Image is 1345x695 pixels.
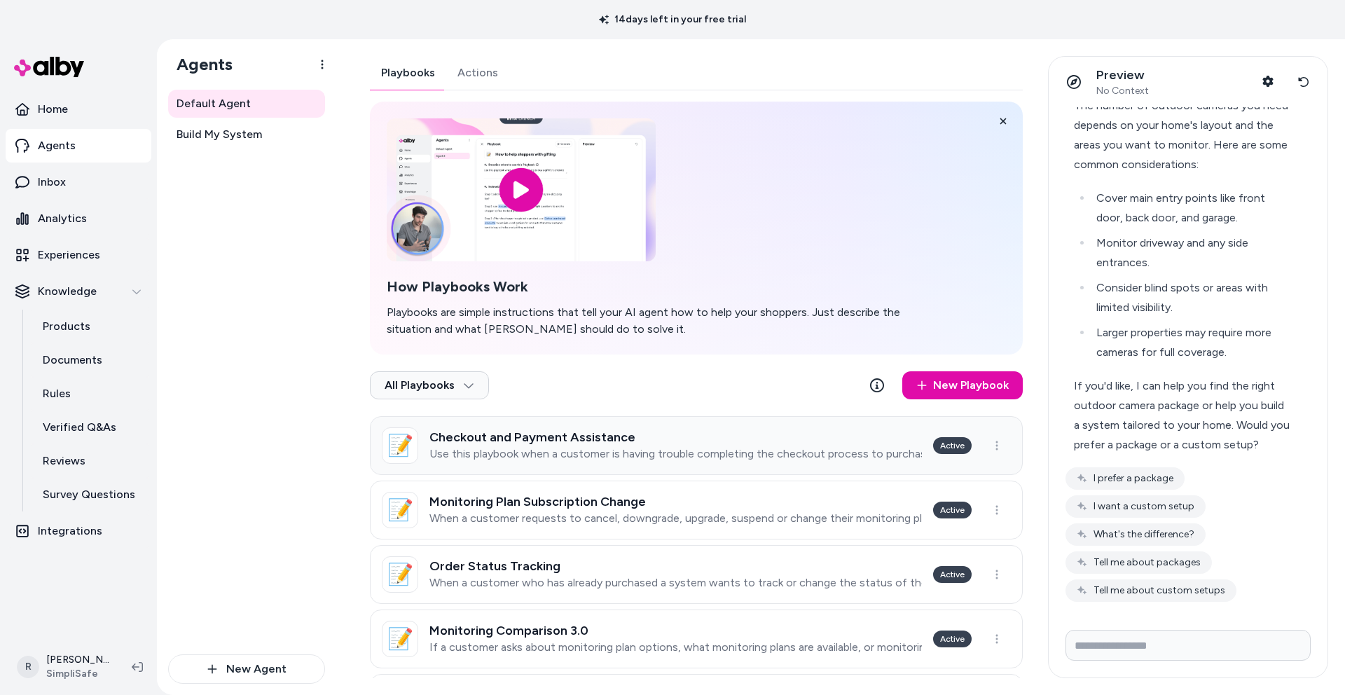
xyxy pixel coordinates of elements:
div: 📝 [382,427,418,464]
span: All Playbooks [385,378,474,392]
h3: Monitoring Plan Subscription Change [429,495,922,509]
a: Inbox [6,165,151,199]
span: Default Agent [177,95,251,112]
p: Knowledge [38,283,97,300]
button: R[PERSON_NAME]SimpliSafe [8,645,120,689]
p: Inbox [38,174,66,191]
button: Tell me about packages [1065,551,1212,574]
h1: Agents [165,54,233,75]
span: Build My System [177,126,262,143]
h3: Monitoring Comparison 3.0 [429,624,922,638]
p: Home [38,101,68,118]
div: Active [933,631,972,647]
button: What's the difference? [1065,523,1206,546]
button: New Agent [168,654,325,684]
li: Larger properties may require more cameras for full coverage. [1092,323,1290,362]
p: Preview [1096,67,1149,83]
p: Reviews [43,453,85,469]
a: Rules [29,377,151,411]
h2: How Playbooks Work [387,278,925,296]
button: Actions [446,56,509,90]
p: Rules [43,385,71,402]
p: Analytics [38,210,87,227]
p: When a customer requests to cancel, downgrade, upgrade, suspend or change their monitoring plan s... [429,511,922,525]
li: Cover main entry points like front door, back door, and garage. [1092,188,1290,228]
span: No Context [1096,85,1149,97]
a: Reviews [29,444,151,478]
p: Products [43,318,90,335]
li: Monitor driveway and any side entrances. [1092,233,1290,273]
a: Products [29,310,151,343]
p: When a customer who has already purchased a system wants to track or change the status of their e... [429,576,922,590]
a: 📝Monitoring Plan Subscription ChangeWhen a customer requests to cancel, downgrade, upgrade, suspe... [370,481,1023,539]
a: New Playbook [902,371,1023,399]
button: Tell me about custom setups [1065,579,1236,602]
div: 📝 [382,621,418,657]
a: Home [6,92,151,126]
div: 📝 [382,492,418,528]
a: Default Agent [168,90,325,118]
a: Verified Q&As [29,411,151,444]
button: I want a custom setup [1065,495,1206,518]
div: The number of outdoor cameras you need depends on your home's layout and the areas you want to mo... [1074,96,1290,174]
button: Playbooks [370,56,446,90]
h3: Order Status Tracking [429,559,922,573]
img: alby Logo [14,57,84,77]
a: Integrations [6,514,151,548]
p: Experiences [38,247,100,263]
p: Survey Questions [43,486,135,503]
a: Survey Questions [29,478,151,511]
p: Agents [38,137,76,154]
span: R [17,656,39,678]
div: If you'd like, I can help you find the right outdoor camera package or help you build a system ta... [1074,376,1290,455]
button: All Playbooks [370,371,489,399]
p: Playbooks are simple instructions that tell your AI agent how to help your shoppers. Just describ... [387,304,925,338]
p: Integrations [38,523,102,539]
a: Experiences [6,238,151,272]
button: Knowledge [6,275,151,308]
p: Verified Q&As [43,419,116,436]
p: [PERSON_NAME] [46,653,109,667]
div: Active [933,437,972,454]
a: 📝Monitoring Comparison 3.0If a customer asks about monitoring plan options, what monitoring plans... [370,610,1023,668]
p: If a customer asks about monitoring plan options, what monitoring plans are available, or monitor... [429,640,922,654]
a: Documents [29,343,151,377]
input: Write your prompt here [1065,630,1311,661]
span: SimpliSafe [46,667,109,681]
p: Use this playbook when a customer is having trouble completing the checkout process to purchase t... [429,447,922,461]
div: Active [933,566,972,583]
div: Active [933,502,972,518]
a: Agents [6,129,151,163]
p: 14 days left in your free trial [591,13,754,27]
a: 📝Order Status TrackingWhen a customer who has already purchased a system wants to track or change... [370,545,1023,604]
p: Documents [43,352,102,369]
h3: Checkout and Payment Assistance [429,430,922,444]
button: I prefer a package [1065,467,1185,490]
li: Consider blind spots or areas with limited visibility. [1092,278,1290,317]
a: Analytics [6,202,151,235]
div: 📝 [382,556,418,593]
a: 📝Checkout and Payment AssistanceUse this playbook when a customer is having trouble completing th... [370,416,1023,475]
a: Build My System [168,121,325,149]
